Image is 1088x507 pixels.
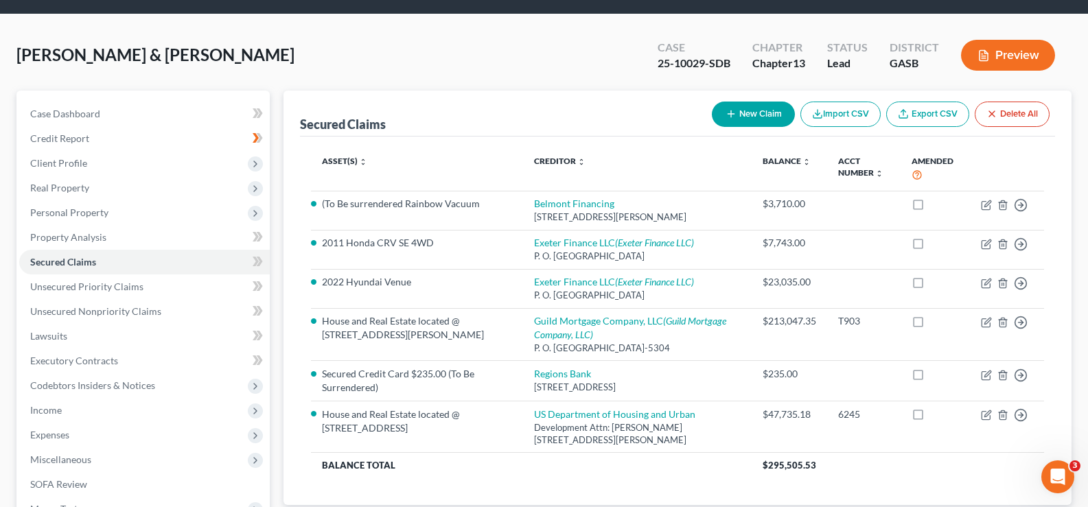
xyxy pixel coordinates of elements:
i: unfold_more [359,158,367,166]
div: [STREET_ADDRESS] [534,381,741,394]
a: Exeter Finance LLC(Exeter Finance LLC) [534,237,694,248]
li: Secured Credit Card $235.00 (To Be Surrendered) [322,367,512,394]
a: Export CSV [886,102,969,127]
button: New Claim [712,102,795,127]
a: Secured Claims [19,250,270,274]
span: Unsecured Nonpriority Claims [30,305,161,317]
span: 13 [793,56,805,69]
a: Unsecured Nonpriority Claims [19,299,270,324]
li: (To Be surrendered Rainbow Vacuum [322,197,512,211]
span: 3 [1069,460,1080,471]
span: Lawsuits [30,330,67,342]
div: Chapter [752,56,805,71]
span: SOFA Review [30,478,87,490]
button: Import CSV [800,102,881,127]
div: $235.00 [763,367,816,381]
div: $3,710.00 [763,197,816,211]
a: Acct Number unfold_more [838,156,883,178]
button: Preview [961,40,1055,71]
a: Guild Mortgage Company, LLC(Guild Mortgage Company, LLC) [534,315,726,340]
span: Secured Claims [30,256,96,268]
div: $23,035.00 [763,275,816,289]
span: Miscellaneous [30,453,91,465]
span: Credit Report [30,132,89,144]
div: Development Attn: [PERSON_NAME] [STREET_ADDRESS][PERSON_NAME] [534,421,741,447]
div: Status [827,40,868,56]
a: US Department of Housing and Urban [534,408,695,420]
i: unfold_more [802,158,811,166]
span: $295,505.53 [763,460,816,471]
div: 25-10029-SDB [658,56,730,71]
div: [STREET_ADDRESS][PERSON_NAME] [534,211,741,224]
li: 2022 Hyundai Venue [322,275,512,289]
span: Codebtors Insiders & Notices [30,379,155,391]
a: Exeter Finance LLC(Exeter Finance LLC) [534,276,694,287]
a: Regions Bank [534,368,591,379]
button: Delete All [975,102,1050,127]
i: (Exeter Finance LLC) [615,237,694,248]
a: Credit Report [19,126,270,151]
li: 2011 Honda CRV SE 4WD [322,236,512,250]
div: $7,743.00 [763,236,816,250]
div: Lead [827,56,868,71]
a: Belmont Financing [534,198,614,209]
div: Case [658,40,730,56]
div: Secured Claims [300,116,386,132]
a: Creditor unfold_more [534,156,586,166]
a: Unsecured Priority Claims [19,274,270,299]
a: Lawsuits [19,324,270,349]
div: 6245 [838,408,890,421]
th: Balance Total [311,453,752,477]
a: Executory Contracts [19,349,270,373]
span: Client Profile [30,157,87,169]
iframe: Intercom live chat [1041,460,1074,493]
span: Case Dashboard [30,108,100,119]
a: Balance unfold_more [763,156,811,166]
span: Unsecured Priority Claims [30,281,143,292]
div: P. O. [GEOGRAPHIC_DATA] [534,250,741,263]
i: unfold_more [875,169,883,178]
div: P. O. [GEOGRAPHIC_DATA]-5304 [534,342,741,355]
span: Expenses [30,429,69,440]
div: $213,047.35 [763,314,816,328]
i: (Exeter Finance LLC) [615,276,694,287]
div: T903 [838,314,890,328]
span: [PERSON_NAME] & [PERSON_NAME] [16,45,294,64]
span: Executory Contracts [30,355,118,366]
span: Income [30,404,62,416]
div: P. O. [GEOGRAPHIC_DATA] [534,289,741,302]
div: District [890,40,939,56]
span: Personal Property [30,207,108,218]
i: unfold_more [577,158,586,166]
div: Chapter [752,40,805,56]
div: GASB [890,56,939,71]
a: Asset(s) unfold_more [322,156,367,166]
li: House and Real Estate located @ [STREET_ADDRESS][PERSON_NAME] [322,314,512,342]
a: Property Analysis [19,225,270,250]
span: Property Analysis [30,231,106,243]
div: $47,735.18 [763,408,816,421]
li: House and Real Estate located @ [STREET_ADDRESS] [322,408,512,435]
a: SOFA Review [19,472,270,497]
span: Real Property [30,182,89,193]
th: Amended [901,148,970,191]
a: Case Dashboard [19,102,270,126]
